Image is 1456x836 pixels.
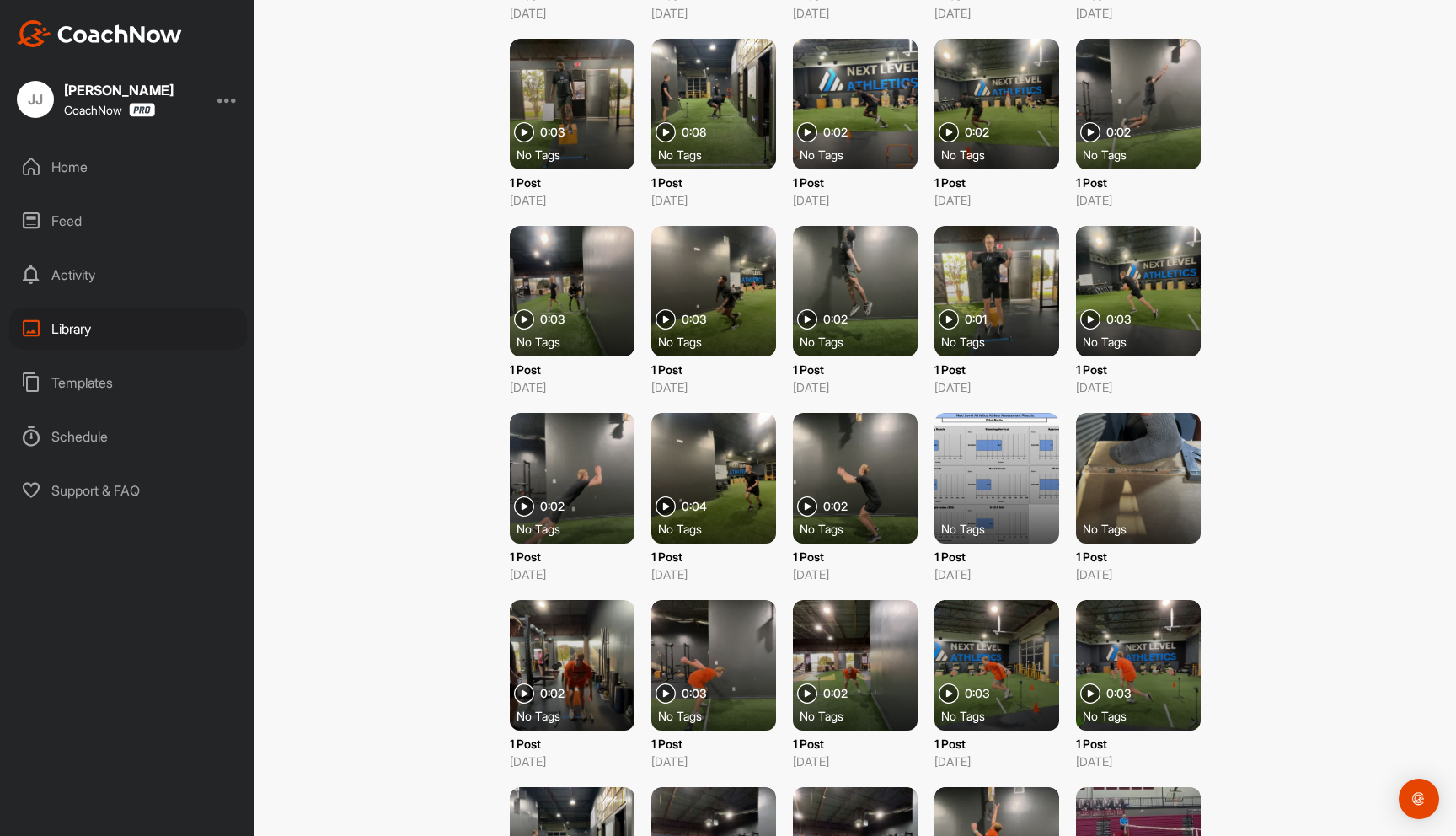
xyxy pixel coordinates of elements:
[9,254,247,296] div: Activity
[656,496,676,517] img: play
[934,548,1059,565] p: 1 Post
[651,753,776,770] p: [DATE]
[658,707,783,724] div: No Tags
[129,103,155,117] img: CoachNow Pro
[658,333,783,350] div: No Tags
[514,122,534,142] img: play
[651,565,776,583] p: [DATE]
[1083,146,1207,163] div: No Tags
[934,378,1059,396] p: [DATE]
[17,81,54,118] div: JJ
[510,191,634,209] p: [DATE]
[797,309,817,330] img: play
[510,4,634,22] p: [DATE]
[941,333,1066,350] div: No Tags
[9,200,247,242] div: Feed
[9,469,247,512] div: Support & FAQ
[941,146,1066,163] div: No Tags
[1076,548,1201,565] p: 1 Post
[658,146,783,163] div: No Tags
[510,565,634,583] p: [DATE]
[510,548,634,565] p: 1 Post
[651,378,776,396] p: [DATE]
[1076,174,1201,191] p: 1 Post
[800,520,924,537] div: No Tags
[1106,126,1131,138] span: 0:02
[1399,779,1439,819] div: Open Intercom Messenger
[1106,688,1132,699] span: 0:03
[64,103,155,117] div: CoachNow
[965,126,989,138] span: 0:02
[823,688,848,699] span: 0:02
[540,126,565,138] span: 0:03
[823,313,848,325] span: 0:02
[1076,4,1201,22] p: [DATE]
[17,20,182,47] img: CoachNow
[941,520,1066,537] div: No Tags
[64,83,174,97] div: [PERSON_NAME]
[793,4,918,22] p: [DATE]
[934,361,1059,378] p: 1 Post
[510,174,634,191] p: 1 Post
[682,126,706,138] span: 0:08
[1076,378,1201,396] p: [DATE]
[793,378,918,396] p: [DATE]
[934,191,1059,209] p: [DATE]
[540,501,565,512] span: 0:02
[651,361,776,378] p: 1 Post
[800,707,924,724] div: No Tags
[1083,520,1207,537] div: No Tags
[797,496,817,517] img: play
[800,333,924,350] div: No Tags
[658,520,783,537] div: No Tags
[1106,313,1132,325] span: 0:03
[934,565,1059,583] p: [DATE]
[517,146,641,163] div: No Tags
[1076,361,1201,378] p: 1 Post
[540,688,565,699] span: 0:02
[939,683,959,704] img: play
[656,683,676,704] img: play
[965,313,987,325] span: 0:01
[793,361,918,378] p: 1 Post
[1083,707,1207,724] div: No Tags
[510,361,634,378] p: 1 Post
[939,122,959,142] img: play
[514,309,534,330] img: play
[793,174,918,191] p: 1 Post
[651,174,776,191] p: 1 Post
[934,4,1059,22] p: [DATE]
[656,122,676,142] img: play
[651,191,776,209] p: [DATE]
[1083,333,1207,350] div: No Tags
[1080,122,1100,142] img: play
[934,753,1059,770] p: [DATE]
[797,122,817,142] img: play
[651,735,776,753] p: 1 Post
[1080,309,1100,330] img: play
[939,309,959,330] img: play
[793,548,918,565] p: 1 Post
[965,688,990,699] span: 0:03
[823,126,848,138] span: 0:02
[934,174,1059,191] p: 1 Post
[797,683,817,704] img: play
[793,191,918,209] p: [DATE]
[793,735,918,753] p: 1 Post
[517,520,641,537] div: No Tags
[651,4,776,22] p: [DATE]
[823,501,848,512] span: 0:02
[656,309,676,330] img: play
[517,707,641,724] div: No Tags
[934,735,1059,753] p: 1 Post
[1080,683,1100,704] img: play
[800,146,924,163] div: No Tags
[793,753,918,770] p: [DATE]
[9,308,247,350] div: Library
[682,688,707,699] span: 0:03
[510,753,634,770] p: [DATE]
[941,707,1066,724] div: No Tags
[517,333,641,350] div: No Tags
[682,313,707,325] span: 0:03
[793,565,918,583] p: [DATE]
